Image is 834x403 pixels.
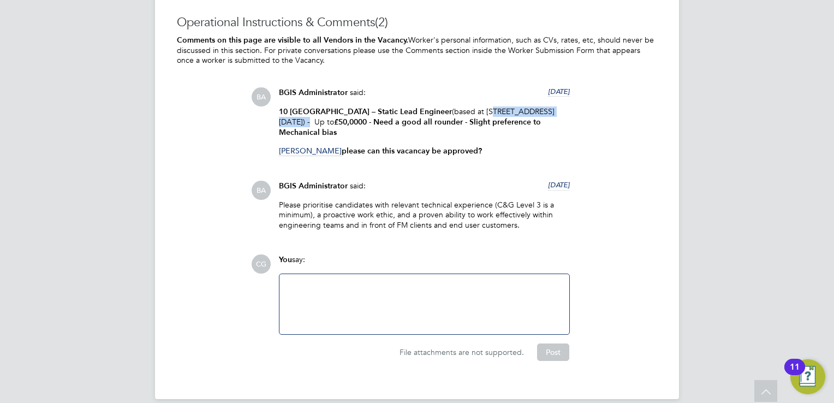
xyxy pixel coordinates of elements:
[252,87,271,106] span: BA
[537,343,569,361] button: Post
[279,88,348,97] span: BGIS Administrator
[252,254,271,274] span: CG
[548,87,570,96] span: [DATE]
[279,200,570,230] p: Please prioritise candidates with relevant technical experience (C&G Level 3 is a minimum), a pro...
[279,181,348,191] span: BGIS Administrator
[279,146,482,156] strong: please can this vacancay be approved?
[548,180,570,189] span: [DATE]
[279,146,342,156] span: [PERSON_NAME]
[252,181,271,200] span: BA
[279,254,570,274] div: say:
[790,359,825,394] button: Open Resource Center, 11 new notifications
[350,87,366,97] span: said:
[279,255,292,264] span: You
[400,347,524,357] span: File attachments are not supported.
[350,181,366,191] span: said:
[279,117,541,137] strong: £50,0000 - Need a good all rounder - Slight preference to Mechanical bias
[279,107,452,116] strong: 10 [GEOGRAPHIC_DATA] – Static Lead Engineer
[177,35,408,45] b: Comments on this page are visible to all Vendors in the Vacancy.
[177,15,657,31] h3: Operational Instructions & Comments
[375,15,388,29] span: (2)
[790,367,800,381] div: 11
[177,35,657,66] p: Worker's personal information, such as CVs, rates, etc, should never be discussed in this section...
[279,106,570,138] p: (based at [STREET_ADDRESS][DATE]) - Up to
